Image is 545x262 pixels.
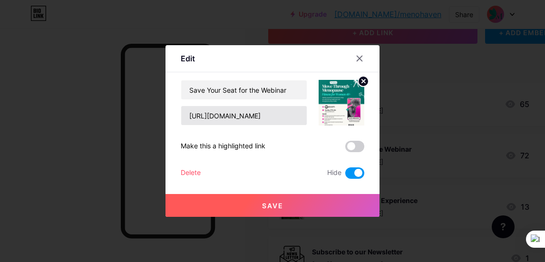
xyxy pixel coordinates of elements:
[181,53,195,64] div: Edit
[262,202,283,210] span: Save
[181,106,307,125] input: URL
[181,167,201,179] div: Delete
[327,167,341,179] span: Hide
[181,141,265,152] div: Make this a highlighted link
[181,80,307,99] input: Title
[165,194,380,217] button: Save
[319,80,364,126] img: link_thumbnail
